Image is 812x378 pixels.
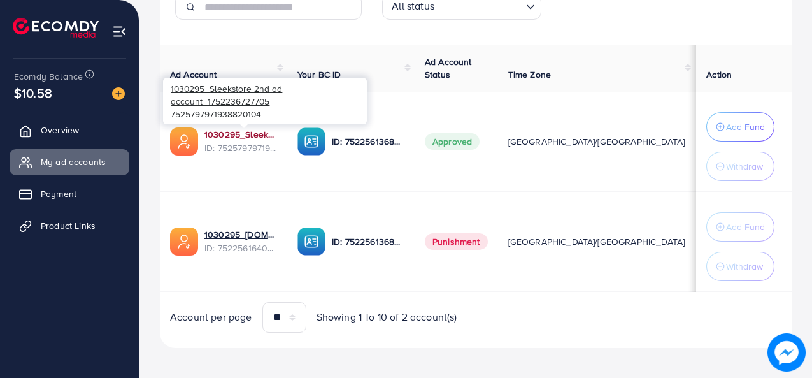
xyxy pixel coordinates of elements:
a: My ad accounts [10,149,129,175]
img: ic-ba-acc.ded83a64.svg [297,127,325,156]
button: Withdraw [706,252,774,281]
p: ID: 7522561368881971217 [332,134,404,149]
span: ID: 7522561640710209537 [204,242,277,254]
img: menu [112,24,127,39]
p: Add Fund [726,119,765,134]
span: [GEOGRAPHIC_DATA]/[GEOGRAPHIC_DATA] [508,235,685,248]
span: [GEOGRAPHIC_DATA]/[GEOGRAPHIC_DATA] [508,135,685,148]
span: Approved [425,133,480,150]
p: Withdraw [726,159,763,174]
a: Payment [10,181,129,207]
img: ic-ads-acc.e4c84228.svg [170,228,198,256]
img: logo [13,18,99,38]
span: Punishment [425,233,488,250]
span: ID: 7525797971938820104 [204,142,277,154]
img: image [767,333,806,372]
a: 1030295_[DOMAIN_NAME]_1751482876621 [204,228,277,241]
span: Product Links [41,219,96,232]
span: Payment [41,187,76,200]
span: $10.58 [14,84,52,102]
span: My ad accounts [41,156,106,168]
img: ic-ba-acc.ded83a64.svg [297,228,325,256]
span: Ad Account [170,68,217,81]
a: Product Links [10,213,129,238]
span: Showing 1 To 10 of 2 account(s) [317,310,457,324]
span: Overview [41,124,79,136]
div: <span class='underline'>1030295_Sleekstore.live_1751482876621</span></br>7522561640710209537 [204,228,277,254]
p: Withdraw [726,259,763,274]
div: 7525797971938820104 [163,78,367,124]
button: Add Fund [706,112,774,142]
p: ID: 7522561368881971217 [332,234,404,249]
img: ic-ads-acc.e4c84228.svg [170,127,198,156]
span: Account per page [170,310,252,324]
span: Ad Account Status [425,55,472,81]
img: image [112,87,125,100]
a: Overview [10,117,129,143]
span: Ecomdy Balance [14,70,83,83]
button: Withdraw [706,152,774,181]
button: Add Fund [706,212,774,242]
span: Your BC ID [297,68,341,81]
span: 1030295_Sleekstore 2nd ad account_1752236727705 [171,82,282,107]
span: Time Zone [508,68,551,81]
span: Action [706,68,732,81]
a: 1030295_Sleekstore 2nd ad account_1752236727705 [204,128,277,141]
p: Add Fund [726,219,765,235]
